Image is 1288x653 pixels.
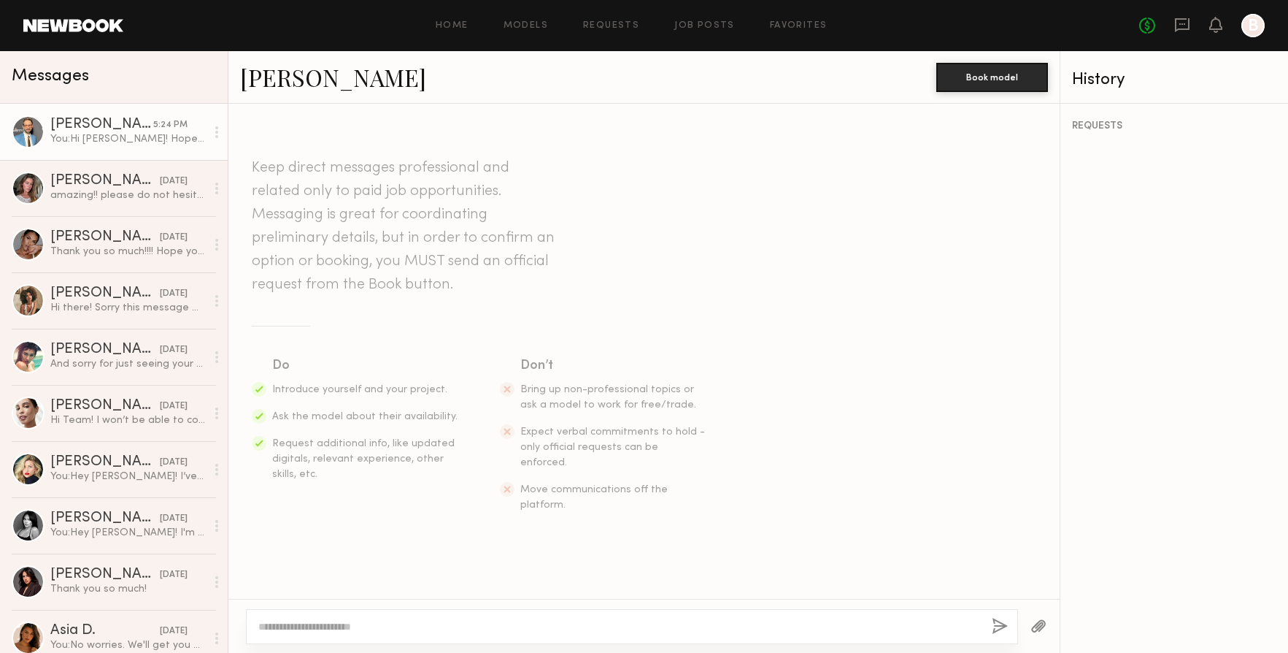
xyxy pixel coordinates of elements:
div: History [1072,72,1276,88]
span: Introduce yourself and your project. [272,385,447,394]
div: [DATE] [160,287,188,301]
span: Ask the model about their availability. [272,412,458,421]
div: [PERSON_NAME] [50,286,160,301]
div: Thank you so much!!!! Hope you had a great shoot! [50,245,206,259]
div: Asia D. [50,624,160,638]
div: Do [272,356,459,376]
a: Requests [583,21,639,31]
a: Book model [936,70,1048,83]
button: Book model [936,63,1048,92]
div: Hi there! Sorry this message was missed! I am available (: IG @bbymo__ [50,301,206,315]
a: Job Posts [674,21,735,31]
div: Hi Team! I won’t be able to commit to this rate as it’s below industry standard. Thank you so muc... [50,413,206,427]
a: Favorites [770,21,828,31]
div: [PERSON_NAME] [50,118,153,132]
a: Models [504,21,548,31]
div: [DATE] [160,568,188,582]
div: You: No worries. We'll get you onto something else soon. Thank you, [PERSON_NAME]! [50,638,206,652]
div: [PERSON_NAME] [50,230,160,245]
div: [PERSON_NAME] [50,455,160,470]
span: Bring up non-professional topics or ask a model to work for free/trade. [520,385,696,410]
header: Keep direct messages professional and related only to paid job opportunities. Messaging is great ... [252,156,558,297]
div: [PERSON_NAME] [50,399,160,413]
div: [DATE] [160,231,188,245]
div: [PERSON_NAME] [50,343,160,357]
span: Expect verbal commitments to hold - only official requests can be enforced. [520,427,705,467]
div: You: Hi [PERSON_NAME]! Hope you're doing well! We’re casting actors for Stately. The shoot is sch... [50,132,206,146]
div: Don’t [520,356,707,376]
div: You: Hey [PERSON_NAME]! I'm still waiting on approval from the client. I'll let you know if you'r... [50,526,206,540]
div: [DATE] [160,625,188,638]
span: Move communications off the platform. [520,485,668,510]
div: [DATE] [160,175,188,188]
span: Request additional info, like updated digitals, relevant experience, other skills, etc. [272,439,455,479]
span: Messages [12,68,89,85]
a: [PERSON_NAME] [240,61,426,93]
div: 5:24 PM [153,118,188,132]
div: REQUESTS [1072,121,1276,131]
div: amazing!! please do not hesitate to reach out for future projects! you were so great to work with [50,188,206,202]
div: [PERSON_NAME] [50,511,160,526]
div: [DATE] [160,343,188,357]
div: [DATE] [160,456,188,470]
div: [PERSON_NAME] [50,174,160,188]
a: Home [436,21,468,31]
div: Thank you so much! [50,582,206,596]
div: You: Hey [PERSON_NAME]! I’ve got a collaboration for Fresh Clean Threads shooting [DATE][DATE], i... [50,470,206,484]
div: [DATE] [160,400,188,413]
div: [PERSON_NAME] [50,568,160,582]
div: And sorry for just seeing your message now!! [50,357,206,371]
a: B [1241,14,1265,37]
div: [DATE] [160,512,188,526]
